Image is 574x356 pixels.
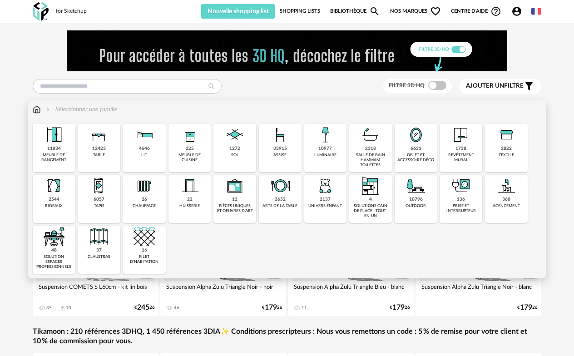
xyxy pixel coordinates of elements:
span: Heart Outline icon [430,6,441,17]
div: chauffage [133,203,156,208]
img: Miroir.png [405,124,427,146]
img: Luminaire.png [314,124,336,146]
div: revêtement mural [442,153,480,163]
div: rideaux [45,203,63,208]
span: Nouvelle shopping list [208,8,269,15]
img: UniqueOeuvre.png [224,175,246,197]
img: PriseInter.png [450,175,472,197]
div: claustras [88,254,110,259]
div: 2652 [275,197,286,203]
div: 2822 [501,146,512,152]
span: Nos marques [390,4,441,19]
div: salle de bain hammam toilettes [352,153,389,168]
span: 179 [520,305,532,311]
div: filet d'habitation [126,254,163,265]
button: Nouvelle shopping list [201,4,275,19]
button: Ajouter unfiltre Filter icon [459,79,541,94]
div: 35 [46,305,52,311]
span: Centre d'aideHelp Circle Outline icon [451,6,501,17]
div: 6057 [94,197,104,203]
div: outdoor [406,203,426,208]
div: 26 [142,197,147,203]
img: Sol.png [224,124,246,146]
div: 37 [96,247,102,253]
img: espace-de-travail.png [43,226,65,247]
img: ToutEnUn.png [360,175,381,197]
img: Outdoor.png [405,175,427,197]
img: Salle%20de%20bain.png [360,124,381,146]
div: € 26 [134,305,155,311]
div: 22 [187,197,193,203]
img: Tapis.png [88,175,110,197]
div: meuble de cuisine [171,153,208,163]
div: € 26 [390,305,410,311]
img: Agencement.png [495,175,517,197]
img: Literie.png [134,124,155,146]
span: Filter icon [524,81,534,92]
span: Account Circle icon [511,6,522,17]
span: Magnify icon [369,6,380,17]
img: svg+xml;base64,PHN2ZyB3aWR0aD0iMTYiIGhlaWdodD0iMTYiIHZpZXdCb3g9IjAgMCAxNiAxNiIgZmlsbD0ibm9uZSIgeG... [45,105,52,114]
div: univers enfant [308,203,342,208]
div: meuble de rangement [35,153,73,163]
div: arts de la table [262,203,297,208]
div: Suspension Alpha Zulu Triangle Bleu - blanc [292,281,410,299]
img: ArtTable.png [269,175,291,197]
div: huisserie [179,203,200,208]
span: Ajouter un [466,83,504,89]
img: Assise.png [269,124,291,146]
span: 245 [137,305,149,311]
span: Account Circle icon [511,6,526,17]
div: for Sketchup [56,8,87,15]
img: Papier%20peint.png [450,124,472,146]
img: Rideaux.png [43,175,65,197]
img: svg+xml;base64,PHN2ZyB3aWR0aD0iMTYiIGhlaWdodD0iMTciIHZpZXdCb3g9IjAgMCAxNiAxNyIgZmlsbD0ibm9uZSIgeG... [33,105,41,114]
span: Help Circle Outline icon [490,6,501,17]
img: fr [531,6,541,16]
div: solution espaces professionnels [35,254,73,270]
div: objet et accessoire déco [397,153,435,163]
a: Tikamoon : 210 références 3DHQ, 1 450 références 3DIA✨ Conditions prescripteurs : Nous vous remet... [33,327,541,346]
div: sol [231,153,239,158]
div: 6631 [411,146,421,152]
a: Shopping Lists [280,4,320,19]
div: luminaire [314,153,336,158]
div: 11834 [47,146,61,152]
div: textile [499,153,514,158]
div: 16 [142,247,147,253]
div: 10 [66,305,71,311]
div: Suspension Alpha Zulu Triangle Noir - blanc [419,281,538,299]
div: 4 [369,197,372,203]
div: 225 [186,146,194,152]
div: table [93,153,105,158]
img: Huiserie.png [179,175,201,197]
div: 2318 [365,146,376,152]
div: 10796 [409,197,423,203]
div: 2544 [49,197,59,203]
div: Sélectionner une famille [45,105,118,114]
div: tapis [94,203,104,208]
div: pièces uniques et oeuvres d'art [216,203,253,214]
div: Suspension COMETS S L60cm - kit lin bois [36,281,155,299]
div: 136 [457,197,465,203]
div: assise [273,153,287,158]
img: OXP [33,2,49,21]
a: BibliothèqueMagnify icon [330,4,380,19]
div: 33915 [273,146,287,152]
div: 4646 [139,146,150,152]
img: Rangement.png [179,124,201,146]
span: filtre [466,82,524,90]
div: 46 [174,305,179,311]
div: 11 [302,305,307,311]
img: Textile.png [495,124,517,146]
img: FILTRE%20HQ%20NEW_V1%20(4).gif [67,30,507,71]
div: prise et interrupteur [442,203,480,214]
div: 360 [502,197,510,203]
div: 1272 [229,146,240,152]
span: 179 [392,305,405,311]
div: € 26 [262,305,282,311]
div: 48 [51,247,57,253]
div: 12 [232,197,238,203]
div: 2137 [320,197,331,203]
div: lit [141,153,147,158]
